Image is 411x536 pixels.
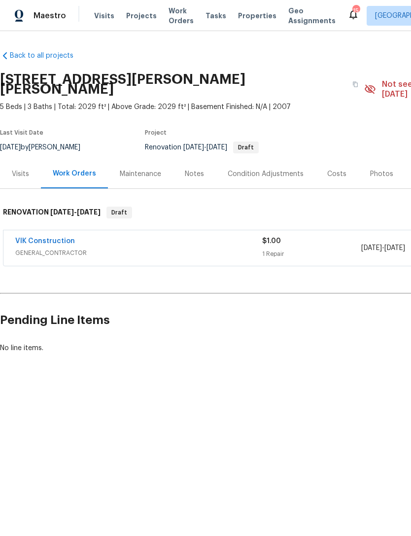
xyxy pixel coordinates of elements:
[34,11,66,21] span: Maestro
[3,207,101,218] h6: RENOVATION
[228,169,304,179] div: Condition Adjustments
[370,169,393,179] div: Photos
[50,209,74,215] span: [DATE]
[346,75,364,93] button: Copy Address
[384,245,405,251] span: [DATE]
[183,144,227,151] span: -
[234,144,258,150] span: Draft
[205,12,226,19] span: Tasks
[169,6,194,26] span: Work Orders
[361,243,405,253] span: -
[185,169,204,179] div: Notes
[238,11,276,21] span: Properties
[15,238,75,245] a: VIK Construction
[120,169,161,179] div: Maintenance
[262,249,361,259] div: 1 Repair
[145,130,167,136] span: Project
[77,209,101,215] span: [DATE]
[145,144,259,151] span: Renovation
[183,144,204,151] span: [DATE]
[12,169,29,179] div: Visits
[262,238,281,245] span: $1.00
[352,6,359,16] div: 15
[50,209,101,215] span: -
[15,248,262,258] span: GENERAL_CONTRACTOR
[94,11,114,21] span: Visits
[327,169,346,179] div: Costs
[361,245,382,251] span: [DATE]
[126,11,157,21] span: Projects
[107,208,131,217] span: Draft
[206,144,227,151] span: [DATE]
[53,169,96,179] div: Work Orders
[288,6,336,26] span: Geo Assignments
